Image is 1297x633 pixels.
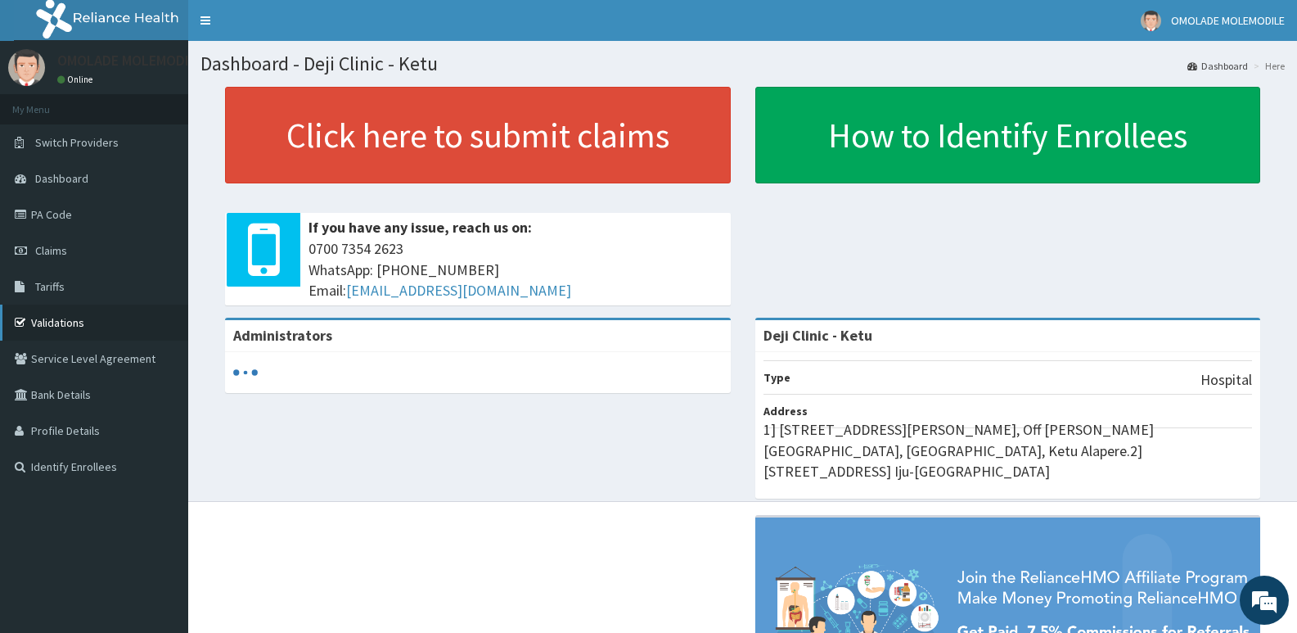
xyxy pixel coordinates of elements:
[1200,369,1252,391] p: Hospital
[763,370,790,385] b: Type
[1171,13,1285,28] span: OMOLADE MOLEMODILE
[308,238,723,301] span: 0700 7354 2623 WhatsApp: [PHONE_NUMBER] Email:
[233,326,332,345] b: Administrators
[233,360,258,385] svg: audio-loading
[35,243,67,258] span: Claims
[1187,59,1248,73] a: Dashboard
[308,218,532,237] b: If you have any issue, reach us on:
[755,87,1261,183] a: How to Identify Enrollees
[763,419,1253,482] p: 1] [STREET_ADDRESS][PERSON_NAME], Off [PERSON_NAME][GEOGRAPHIC_DATA], [GEOGRAPHIC_DATA], Ketu Ala...
[35,279,65,294] span: Tariffs
[225,87,731,183] a: Click here to submit claims
[200,53,1285,75] h1: Dashboard - Deji Clinic - Ketu
[763,326,872,345] strong: Deji Clinic - Ketu
[346,281,571,300] a: [EMAIL_ADDRESS][DOMAIN_NAME]
[1250,59,1285,73] li: Here
[8,49,45,86] img: User Image
[35,135,119,150] span: Switch Providers
[1141,11,1161,31] img: User Image
[57,74,97,85] a: Online
[35,171,88,186] span: Dashboard
[57,53,204,68] p: OMOLADE MOLEMODILE
[763,404,808,418] b: Address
